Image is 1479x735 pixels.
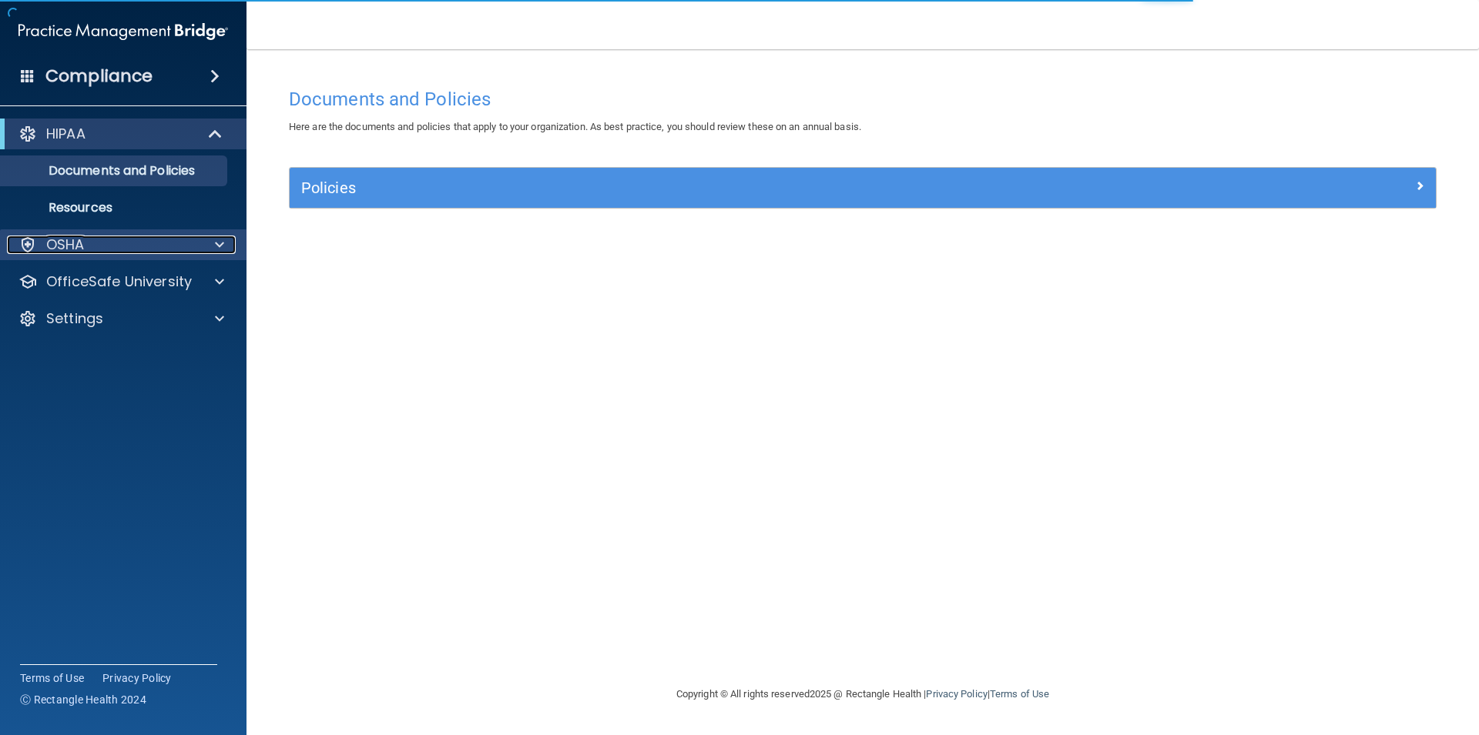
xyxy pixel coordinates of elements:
[102,670,172,686] a: Privacy Policy
[18,236,224,254] a: OSHA
[46,236,85,254] p: OSHA
[289,89,1437,109] h4: Documents and Policies
[18,309,224,328] a: Settings
[18,272,224,291] a: OfficeSafe University
[10,200,220,215] p: Resources
[582,670,1144,719] div: Copyright © All rights reserved 2025 @ Rectangle Health | |
[990,688,1049,700] a: Terms of Use
[18,16,228,47] img: PMB logo
[18,125,223,143] a: HIPAA
[10,163,220,179] p: Documents and Policies
[20,670,84,686] a: Terms of Use
[926,688,987,700] a: Privacy Policy
[1212,626,1461,687] iframe: Drift Widget Chat Controller
[46,272,192,291] p: OfficeSafe University
[301,175,1424,200] a: Policies
[46,309,103,328] p: Settings
[45,65,153,87] h4: Compliance
[20,692,146,707] span: Ⓒ Rectangle Health 2024
[289,121,861,132] span: Here are the documents and policies that apply to your organization. As best practice, you should...
[46,125,86,143] p: HIPAA
[301,179,1138,196] h5: Policies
